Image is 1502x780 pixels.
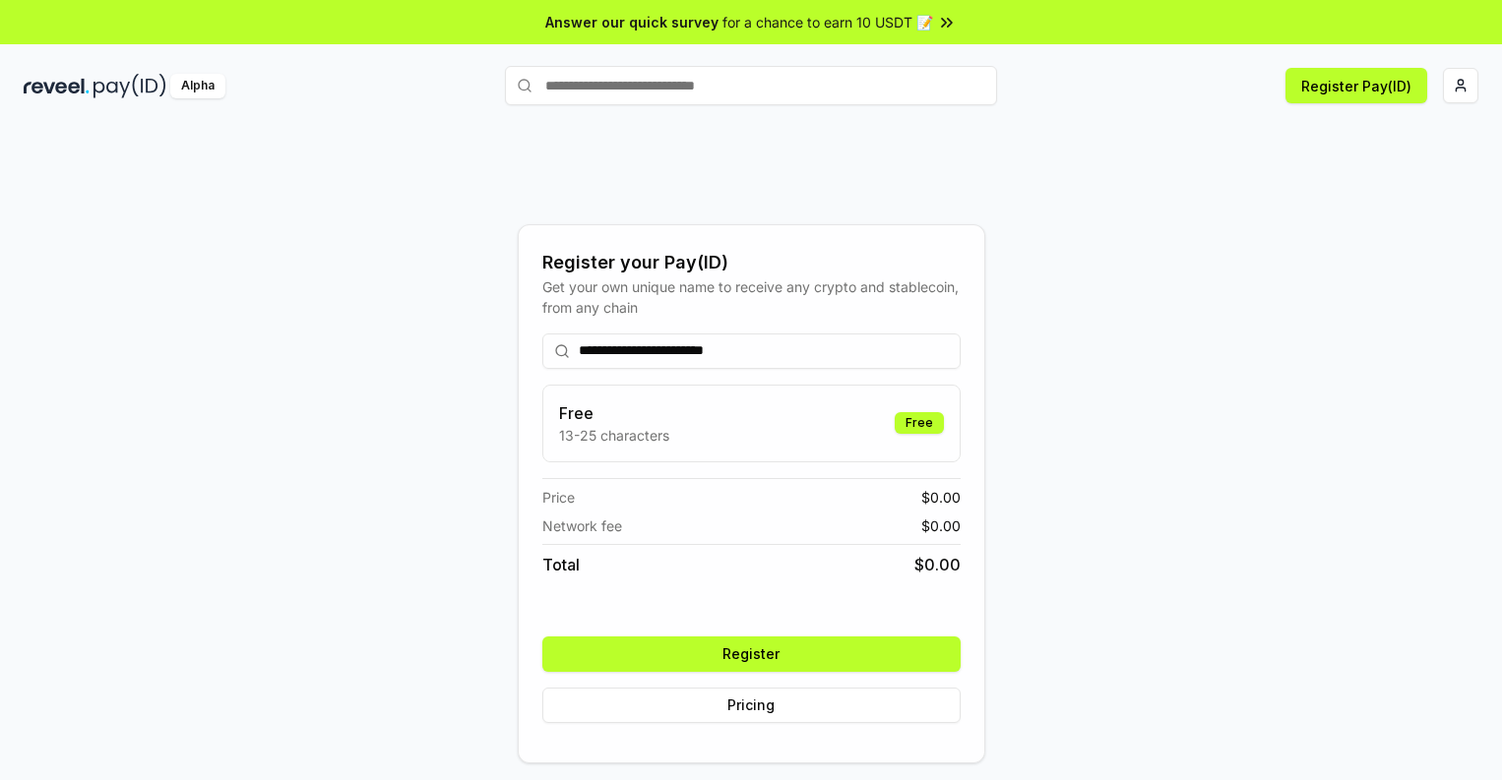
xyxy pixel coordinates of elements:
[542,276,961,318] div: Get your own unique name to receive any crypto and stablecoin, from any chain
[542,553,580,576] span: Total
[921,515,961,536] span: $ 0.00
[559,401,669,425] h3: Free
[542,636,961,672] button: Register
[921,487,961,508] span: $ 0.00
[542,515,622,536] span: Network fee
[1285,68,1427,103] button: Register Pay(ID)
[542,249,961,276] div: Register your Pay(ID)
[545,12,719,32] span: Answer our quick survey
[94,74,166,98] img: pay_id
[559,425,669,446] p: 13-25 characters
[914,553,961,576] span: $ 0.00
[895,412,944,434] div: Free
[170,74,225,98] div: Alpha
[542,487,575,508] span: Price
[542,688,961,723] button: Pricing
[722,12,933,32] span: for a chance to earn 10 USDT 📝
[24,74,90,98] img: reveel_dark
